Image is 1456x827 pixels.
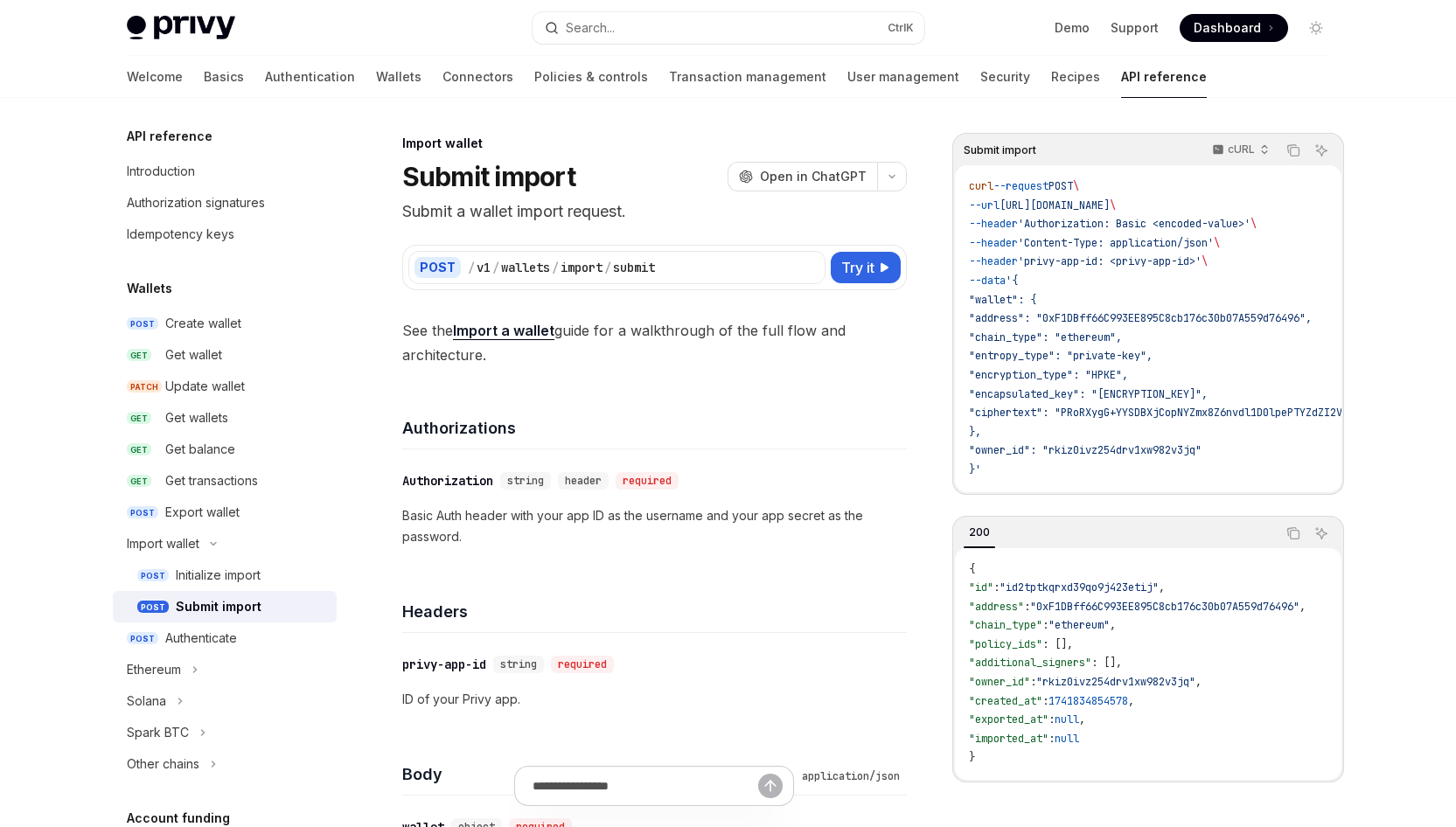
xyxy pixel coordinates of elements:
[402,161,575,192] h1: Submit import
[1055,19,1090,37] a: Demo
[137,601,169,614] span: POST
[969,293,1036,307] span: "wallet": {
[969,254,1018,268] span: --header
[165,344,222,365] div: Get wallet
[969,425,981,439] span: },
[113,497,337,528] a: POSTExport wallet
[127,506,158,519] span: POST
[127,317,158,330] span: POST
[113,156,337,187] a: Introduction
[165,407,228,428] div: Get wallets
[1006,274,1018,288] span: '{
[993,580,1000,594] span: :
[127,278,172,299] h5: Wallets
[1079,712,1085,726] span: ,
[1111,19,1159,37] a: Support
[969,236,1018,250] span: --header
[1302,14,1330,42] button: Toggle dark mode
[565,474,602,488] span: header
[847,56,959,98] a: User management
[176,596,261,617] div: Submit import
[204,56,244,98] a: Basics
[534,56,648,98] a: Policies & controls
[127,443,151,456] span: GET
[127,691,166,712] div: Solana
[969,217,1018,231] span: --header
[165,628,237,649] div: Authenticate
[1159,580,1165,594] span: ,
[113,402,337,434] a: GETGet wallets
[1024,600,1030,614] span: :
[969,387,1208,401] span: "encapsulated_key": "[ENCRYPTION_KEY]",
[1214,236,1220,250] span: \
[1310,522,1333,545] button: Ask AI
[1110,198,1116,212] span: \
[1048,618,1110,632] span: "ethereum"
[969,368,1128,382] span: "encryption_type": "HPKE",
[468,259,475,276] div: /
[969,694,1042,708] span: "created_at"
[1091,656,1122,670] span: : [],
[969,562,975,576] span: {
[113,308,337,339] a: POSTCreate wallet
[566,17,615,38] div: Search...
[758,774,783,798] button: Send message
[616,472,679,490] div: required
[1030,600,1299,614] span: "0xF1DBff66C993EE895C8cb176c30b07A559d76496"
[113,591,337,622] a: POSTSubmit import
[969,750,975,764] span: }
[127,533,199,554] div: Import wallet
[533,12,924,44] button: Open search
[113,685,337,717] button: Toggle Solana section
[113,371,337,402] a: PATCHUpdate wallet
[969,349,1153,363] span: "entropy_type": "private-key",
[969,656,1091,670] span: "additional_signers"
[1310,139,1333,162] button: Ask AI
[969,600,1024,614] span: "address"
[969,462,981,476] span: }'
[969,712,1048,726] span: "exported_at"
[113,465,337,497] a: GETGet transactions
[453,322,554,340] a: Import a wallet
[841,257,874,278] span: Try it
[415,257,461,278] div: POST
[669,56,826,98] a: Transaction management
[993,179,1048,193] span: --request
[1030,675,1036,689] span: :
[477,259,491,276] div: v1
[127,412,151,425] span: GET
[1000,580,1159,594] span: "id2tptkqrxd39qo9j423etij"
[127,380,162,393] span: PATCH
[1121,56,1207,98] a: API reference
[500,657,537,671] span: string
[165,470,258,491] div: Get transactions
[1282,522,1305,545] button: Copy the contents from the code block
[113,717,337,748] button: Toggle Spark BTC section
[113,219,337,250] a: Idempotency keys
[969,675,1030,689] span: "owner_id"
[127,126,212,147] h5: API reference
[402,505,907,547] p: Basic Auth header with your app ID as the username and your app secret as the password.
[1128,694,1134,708] span: ,
[113,528,337,559] button: Toggle Import wallet section
[165,439,235,460] div: Get balance
[402,135,907,152] div: Import wallet
[376,56,421,98] a: Wallets
[165,313,241,334] div: Create wallet
[1195,675,1202,689] span: ,
[1110,618,1116,632] span: ,
[969,274,1006,288] span: --data
[964,522,995,543] div: 200
[127,161,195,182] div: Introduction
[113,187,337,219] a: Authorization signatures
[127,224,234,245] div: Idempotency keys
[1051,56,1100,98] a: Recipes
[402,689,907,710] p: ID of your Privy app.
[1194,19,1261,37] span: Dashboard
[127,659,181,680] div: Ethereum
[1202,254,1208,268] span: \
[888,21,914,35] span: Ctrl K
[176,565,261,586] div: Initialize import
[1228,142,1255,156] p: cURL
[969,330,1122,344] span: "chain_type": "ethereum",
